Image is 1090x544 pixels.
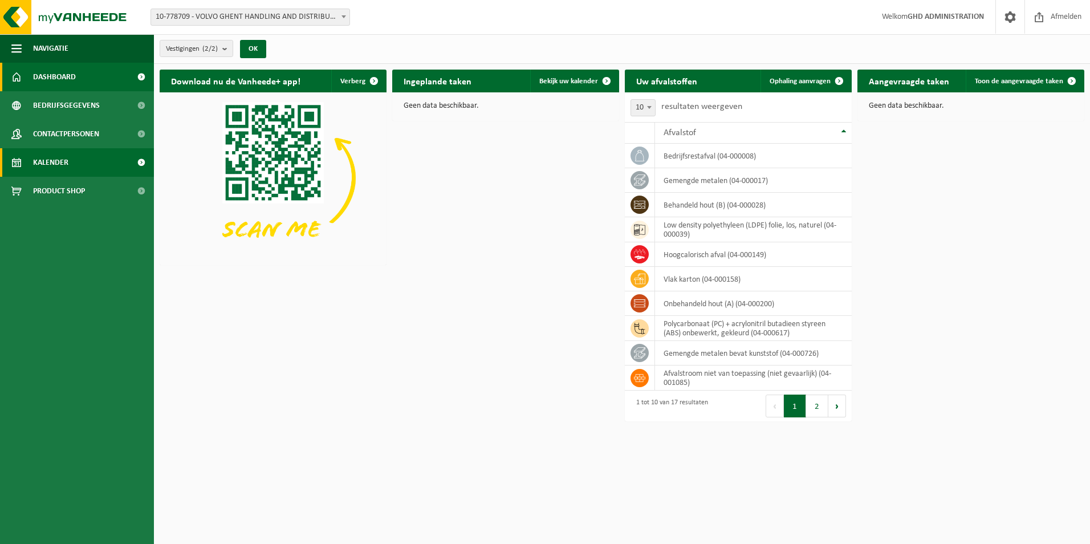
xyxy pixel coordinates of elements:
p: Geen data beschikbaar. [869,102,1073,110]
button: OK [240,40,266,58]
span: Product Shop [33,177,85,205]
td: vlak karton (04-000158) [655,267,852,291]
button: Vestigingen(2/2) [160,40,233,57]
span: 10-778709 - VOLVO GHENT HANDLING AND DISTRIBUTION - DESTELDONK [151,9,349,25]
span: Kalender [33,148,68,177]
h2: Ingeplande taken [392,70,483,92]
count: (2/2) [202,45,218,52]
span: 10 [631,100,655,116]
td: hoogcalorisch afval (04-000149) [655,242,852,267]
h2: Uw afvalstoffen [625,70,709,92]
button: 1 [784,395,806,417]
span: Navigatie [33,34,68,63]
span: Toon de aangevraagde taken [975,78,1063,85]
td: low density polyethyleen (LDPE) folie, los, naturel (04-000039) [655,217,852,242]
div: 1 tot 10 van 17 resultaten [631,393,708,419]
td: polycarbonaat (PC) + acrylonitril butadieen styreen (ABS) onbewerkt, gekleurd (04-000617) [655,316,852,341]
span: Dashboard [33,63,76,91]
label: resultaten weergeven [661,102,742,111]
p: Geen data beschikbaar. [404,102,608,110]
span: Afvalstof [664,128,696,137]
span: Bekijk uw kalender [539,78,598,85]
span: Verberg [340,78,365,85]
a: Toon de aangevraagde taken [966,70,1083,92]
td: onbehandeld hout (A) (04-000200) [655,291,852,316]
td: gemengde metalen (04-000017) [655,168,852,193]
button: Verberg [331,70,385,92]
span: 10-778709 - VOLVO GHENT HANDLING AND DISTRIBUTION - DESTELDONK [151,9,350,26]
strong: GHD ADMINISTRATION [908,13,984,21]
h2: Download nu de Vanheede+ app! [160,70,312,92]
h2: Aangevraagde taken [857,70,961,92]
button: 2 [806,395,828,417]
button: Next [828,395,846,417]
td: afvalstroom niet van toepassing (niet gevaarlijk) (04-001085) [655,366,852,391]
button: Previous [766,395,784,417]
a: Bekijk uw kalender [530,70,618,92]
span: Contactpersonen [33,120,99,148]
td: gemengde metalen bevat kunststof (04-000726) [655,341,852,366]
td: bedrijfsrestafval (04-000008) [655,144,852,168]
span: Vestigingen [166,40,218,58]
span: 10 [631,99,656,116]
a: Ophaling aanvragen [760,70,851,92]
span: Bedrijfsgegevens [33,91,100,120]
td: behandeld hout (B) (04-000028) [655,193,852,217]
img: Download de VHEPlus App [160,92,387,263]
span: Ophaling aanvragen [770,78,831,85]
